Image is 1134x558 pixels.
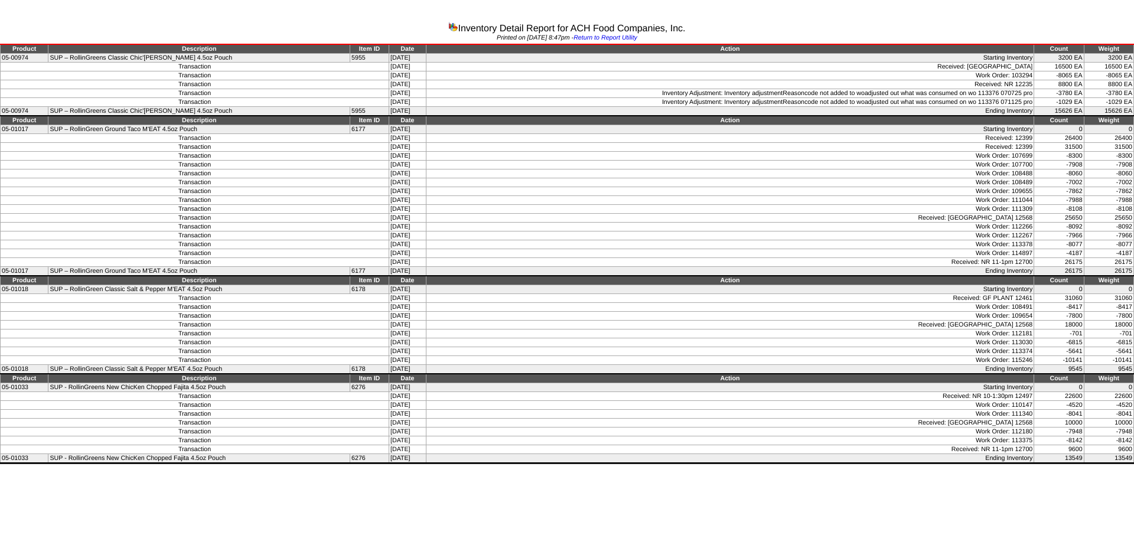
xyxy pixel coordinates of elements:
td: [DATE] [389,445,426,454]
td: -7800 [1034,312,1084,321]
td: -7862 [1084,187,1133,196]
td: Transaction [1,152,389,161]
td: [DATE] [389,428,426,436]
td: 15626 EA [1084,107,1133,116]
td: Transaction [1,419,389,428]
td: -8092 [1034,223,1084,231]
td: Work Order: 110147 [426,401,1034,410]
td: Transaction [1,240,389,249]
td: 0 [1034,383,1084,392]
td: -8108 [1084,205,1133,214]
td: Work Order: 115246 [426,356,1034,365]
td: Transaction [1,98,389,107]
td: Count [1034,374,1084,383]
td: -7988 [1084,196,1133,205]
td: -5641 [1084,347,1133,356]
td: SUP – RollinGreen Classic Salt & Pepper M'EAT 4.5oz Pouch [48,285,350,294]
td: [DATE] [389,285,426,294]
td: Inventory Adjustment: Inventory adjustmentReasoncode not added to woadjusted out what was consume... [426,98,1034,107]
td: Transaction [1,392,389,401]
td: Product [1,374,48,383]
td: -8077 [1084,240,1133,249]
td: Transaction [1,71,389,80]
td: Transaction [1,445,389,454]
td: Work Order: 111309 [426,205,1034,214]
td: 31500 [1084,143,1133,152]
td: Description [48,276,350,285]
td: -8108 [1034,205,1084,214]
td: Weight [1084,116,1133,125]
td: -4187 [1034,249,1084,258]
td: 15626 EA [1034,107,1084,116]
td: [DATE] [389,329,426,338]
td: 05-01018 [1,365,48,374]
td: -7002 [1034,178,1084,187]
td: -6815 [1034,338,1084,347]
td: 16500 EA [1084,63,1133,71]
td: 5955 [350,107,389,116]
td: [DATE] [389,294,426,303]
td: -8092 [1084,223,1133,231]
td: Date [389,116,426,125]
td: -8060 [1034,169,1084,178]
td: SUP – RollinGreen Classic Salt & Pepper M'EAT 4.5oz Pouch [48,365,350,374]
td: 6177 [350,125,389,134]
td: -7966 [1034,231,1084,240]
td: 31060 [1084,294,1133,303]
td: Work Order: 108491 [426,303,1034,312]
td: [DATE] [389,80,426,89]
td: 05-01033 [1,454,48,464]
td: Action [426,44,1034,54]
td: Received: [GEOGRAPHIC_DATA] 12568 [426,321,1034,329]
td: Received: [GEOGRAPHIC_DATA] [426,63,1034,71]
td: [DATE] [389,258,426,267]
td: -8077 [1034,240,1084,249]
td: Received: NR 11-1pm 12700 [426,258,1034,267]
td: 13549 [1084,454,1133,464]
td: -3780 EA [1034,89,1084,98]
td: 9545 [1084,365,1133,374]
td: 10000 [1084,419,1133,428]
td: 05-01017 [1,125,48,134]
td: [DATE] [389,267,426,276]
td: 6276 [350,383,389,392]
td: 18000 [1084,321,1133,329]
td: 6177 [350,267,389,276]
td: Work Order: 114897 [426,249,1034,258]
td: Transaction [1,205,389,214]
td: Date [389,276,426,285]
td: -701 [1034,329,1084,338]
td: Transaction [1,258,389,267]
td: 3200 EA [1084,54,1133,63]
td: Transaction [1,196,389,205]
td: [DATE] [389,205,426,214]
td: Starting Inventory [426,125,1034,134]
td: [DATE] [389,71,426,80]
td: -6815 [1084,338,1133,347]
td: 6178 [350,285,389,294]
td: [DATE] [389,143,426,152]
td: Work Order: 103294 [426,71,1034,80]
td: Transaction [1,143,389,152]
td: 22600 [1084,392,1133,401]
td: Received: GF PLANT 12461 [426,294,1034,303]
td: Action [426,276,1034,285]
td: 05-00974 [1,54,48,63]
td: Starting Inventory [426,54,1034,63]
td: Ending Inventory [426,454,1034,464]
td: -8041 [1034,410,1084,419]
td: Transaction [1,347,389,356]
td: [DATE] [389,410,426,419]
td: Work Order: 111340 [426,410,1034,419]
td: 0 [1034,125,1084,134]
td: Work Order: 109654 [426,312,1034,321]
td: Transaction [1,214,389,223]
td: -3780 EA [1084,89,1133,98]
td: 05-01017 [1,267,48,276]
td: [DATE] [389,161,426,169]
td: Weight [1084,44,1133,54]
td: Received: NR 12235 [426,80,1034,89]
td: 6276 [350,454,389,464]
td: 8800 EA [1034,80,1084,89]
td: -8065 EA [1084,71,1133,80]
